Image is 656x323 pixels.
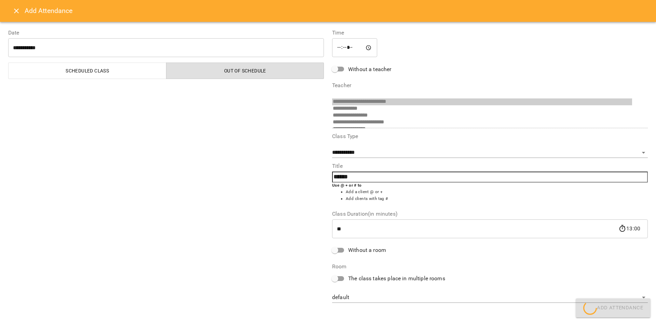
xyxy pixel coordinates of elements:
[332,83,648,88] label: Teacher
[25,5,648,16] h6: Add Attendance
[13,67,162,75] span: Scheduled class
[8,30,324,36] label: Date
[8,63,166,79] button: Scheduled class
[348,65,392,73] span: Without a teacher
[332,163,648,169] label: Title
[346,189,648,196] li: Add a client @ or +
[332,264,648,269] label: Room
[348,274,445,283] span: The class takes place in multiple rooms
[332,183,362,188] b: Use @ + or # to
[166,63,324,79] button: Out of Schedule
[8,3,25,19] button: Close
[170,67,320,75] span: Out of Schedule
[332,30,648,36] label: Time
[332,211,648,217] label: Class Duration(in minutes)
[332,292,648,303] div: default
[332,134,648,139] label: Class Type
[346,196,648,202] li: Add clients with tag #
[348,246,386,254] span: Without a room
